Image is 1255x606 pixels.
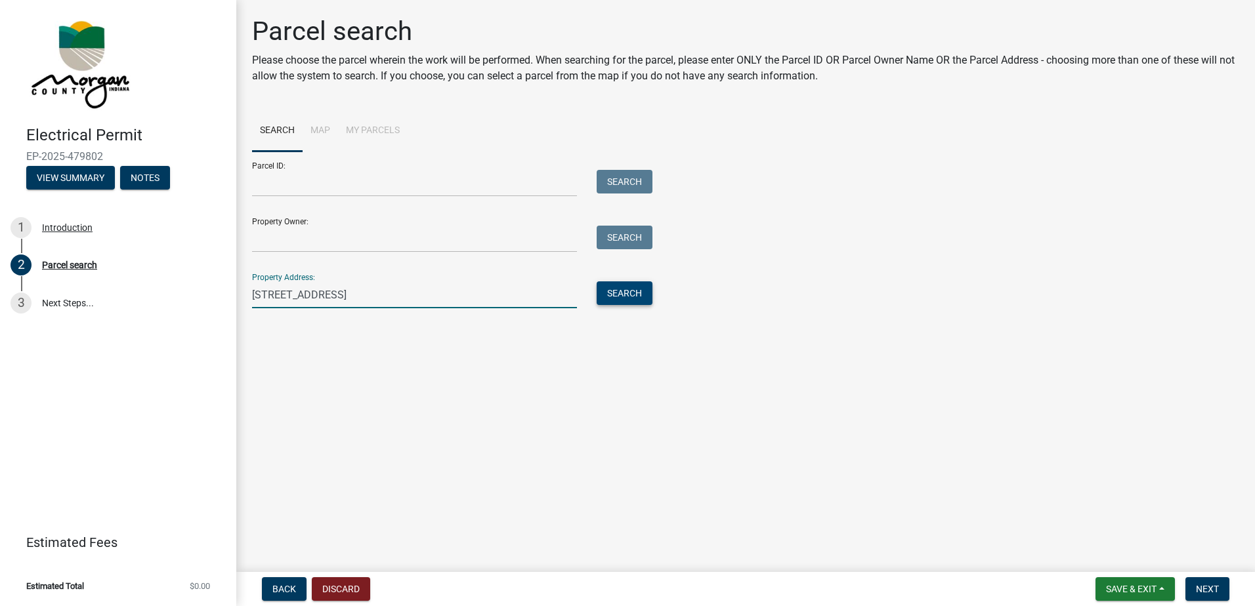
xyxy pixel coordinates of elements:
[252,110,303,152] a: Search
[42,260,97,270] div: Parcel search
[26,126,226,145] h4: Electrical Permit
[26,582,84,590] span: Estimated Total
[11,293,32,313] div: 3
[11,254,32,275] div: 2
[42,223,93,232] div: Introduction
[26,150,210,163] span: EP-2025-479802
[252,16,1239,47] h1: Parcel search
[1196,584,1219,594] span: Next
[11,529,215,555] a: Estimated Fees
[11,217,32,238] div: 1
[1095,577,1175,601] button: Save & Exit
[262,577,307,601] button: Back
[26,166,115,190] button: View Summary
[190,582,210,590] span: $0.00
[252,52,1239,84] p: Please choose the parcel wherein the work will be performed. When searching for the parcel, pleas...
[1106,584,1157,594] span: Save & Exit
[120,166,170,190] button: Notes
[597,170,652,193] button: Search
[26,14,132,112] img: Morgan County, Indiana
[120,173,170,184] wm-modal-confirm: Notes
[597,281,652,305] button: Search
[272,584,296,594] span: Back
[26,173,115,184] wm-modal-confirm: Summary
[597,226,652,249] button: Search
[1185,577,1229,601] button: Next
[312,577,370,601] button: Discard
